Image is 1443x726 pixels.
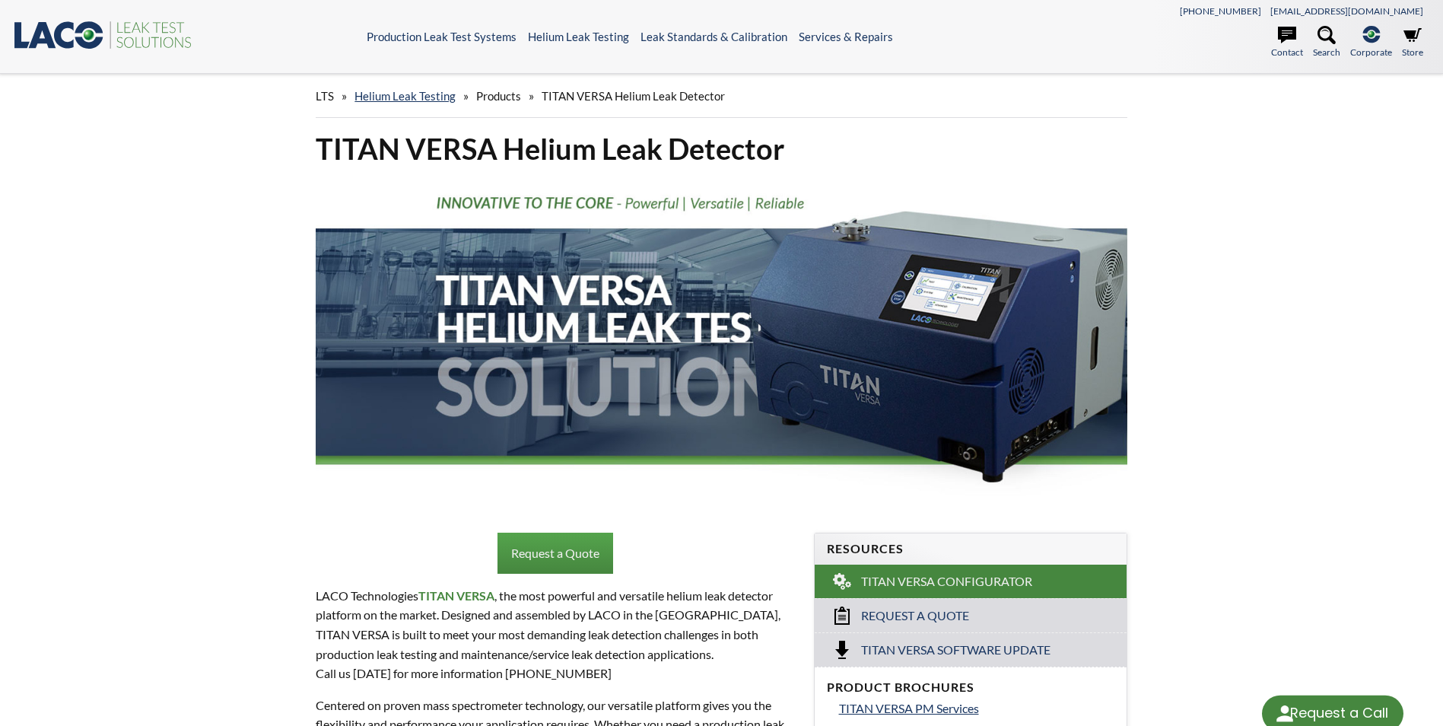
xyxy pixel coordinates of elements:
[316,180,1127,505] img: TITAN VERSA Helium Leak Test Solutions header
[827,541,1114,557] h4: Resources
[815,565,1127,598] a: TITAN VERSA Configurator
[1180,5,1261,17] a: [PHONE_NUMBER]
[316,130,1127,167] h1: TITAN VERSA Helium Leak Detector
[1273,702,1297,726] img: round button
[861,574,1032,590] span: TITAN VERSA Configurator
[861,642,1050,658] span: Titan Versa Software Update
[542,89,725,103] span: TITAN VERSA Helium Leak Detector
[1402,26,1423,59] a: Store
[1270,5,1423,17] a: [EMAIL_ADDRESS][DOMAIN_NAME]
[528,30,629,43] a: Helium Leak Testing
[815,632,1127,667] a: Titan Versa Software Update
[316,586,795,683] p: LACO Technologies , the most powerful and versatile helium leak detector platform on the market. ...
[640,30,787,43] a: Leak Standards & Calibration
[815,598,1127,632] a: Request a Quote
[497,533,613,574] a: Request a Quote
[799,30,893,43] a: Services & Repairs
[418,588,494,603] strong: TITAN VERSA
[476,89,521,103] span: Products
[1350,45,1392,59] span: Corporate
[367,30,516,43] a: Production Leak Test Systems
[1271,26,1303,59] a: Contact
[354,89,456,103] a: Helium Leak Testing
[1313,26,1340,59] a: Search
[316,75,1127,118] div: » » »
[839,699,1114,718] a: TITAN VERSA PM Services
[827,680,1114,696] h4: Product Brochures
[839,701,979,715] span: TITAN VERSA PM Services
[861,608,969,624] span: Request a Quote
[316,89,334,103] span: LTS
